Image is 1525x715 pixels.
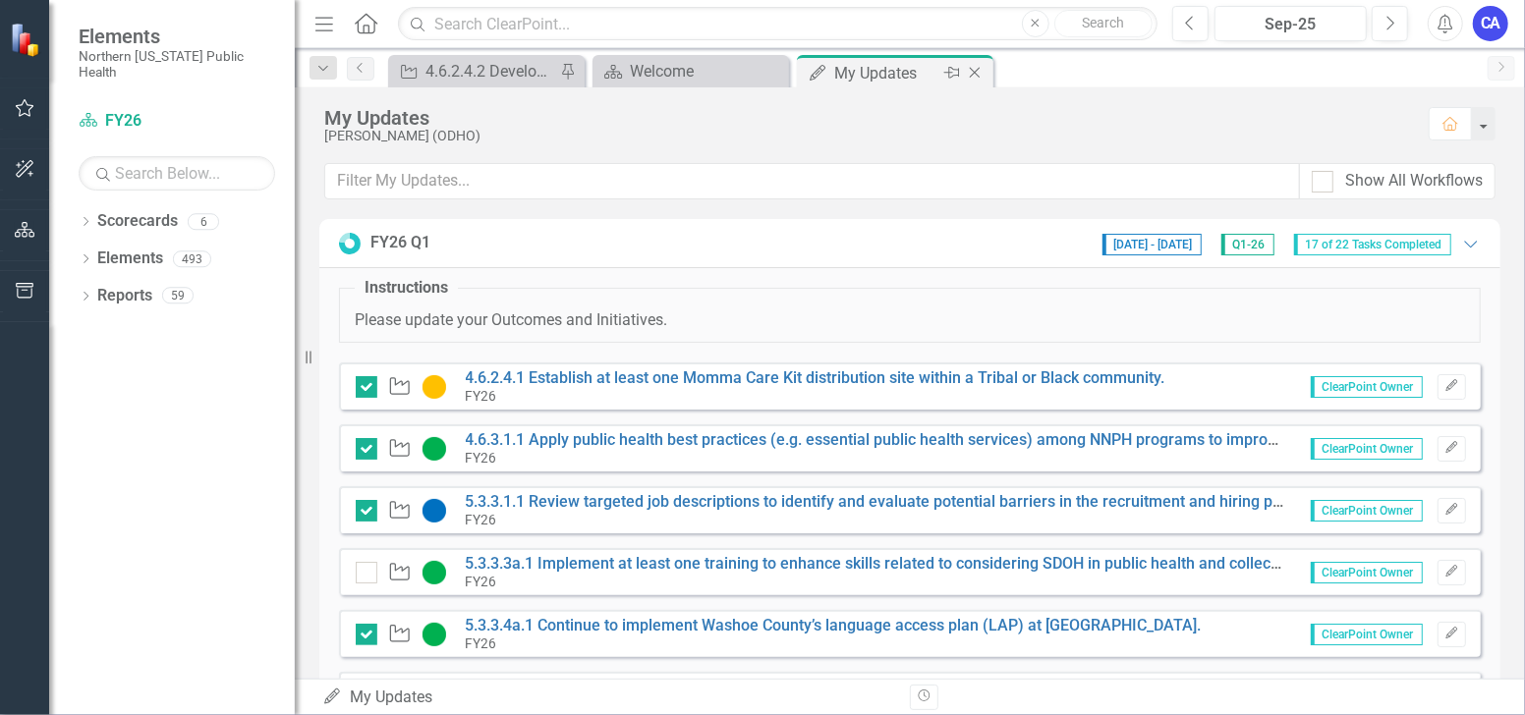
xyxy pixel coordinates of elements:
[1473,6,1508,41] button: CA
[466,635,497,651] small: FY26
[355,277,458,300] legend: Instructions
[423,623,446,646] img: On Target
[1345,170,1483,192] div: Show All Workflows
[79,110,275,133] a: FY26
[188,213,219,230] div: 6
[79,48,275,81] small: Northern [US_STATE] Public Health
[1082,15,1124,30] span: Search
[324,107,1409,129] div: My Updates
[1102,234,1202,255] span: [DATE] - [DATE]
[466,368,1165,387] a: 4.6.2.4.1 Establish at least one Momma Care Kit distribution site within a Tribal or Black commun...
[423,499,446,522] img: Not Started
[466,388,497,404] small: FY26
[355,309,1465,332] p: Please update your Outcomes and Initiatives.
[1221,13,1360,36] div: Sep-25
[97,285,152,307] a: Reports
[324,163,1300,199] input: Filter My Updates...
[1294,234,1451,255] span: 17 of 22 Tasks Completed
[466,450,497,466] small: FY26
[1311,624,1423,645] span: ClearPoint Owner
[1054,10,1153,37] button: Search
[1214,6,1367,41] button: Sep-25
[173,250,211,267] div: 493
[597,59,784,83] a: Welcome
[1311,500,1423,522] span: ClearPoint Owner
[466,430,1411,449] a: 4.6.3.1.1 Apply public health best practices (e.g. essential public health services) among NNPH p...
[423,561,446,584] img: On Target
[466,574,497,589] small: FY26
[10,22,44,56] img: ClearPoint Strategy
[97,247,163,270] a: Elements
[466,616,1202,634] a: 5.3.3.4a.1 Continue to implement Washoe County’s language access plan (LAP) at [GEOGRAPHIC_DATA].
[834,61,939,85] div: My Updates
[324,129,1409,143] div: [PERSON_NAME] (ODHO)
[423,437,446,461] img: On Target
[322,687,895,709] div: My Updates
[162,288,194,304] div: 59
[466,512,497,527] small: FY26
[423,375,446,399] img: In Progress
[1311,562,1423,583] span: ClearPoint Owner
[79,25,275,48] span: Elements
[630,59,784,83] div: Welcome
[97,210,178,233] a: Scorecards
[1311,376,1423,398] span: ClearPoint Owner
[1311,438,1423,460] span: ClearPoint Owner
[398,7,1158,41] input: Search ClearPoint...
[1221,234,1274,255] span: Q1-26
[425,59,555,83] div: 4.6.2.4.2 Develop a community advisory group composed of representatives from priority population...
[393,59,555,83] a: 4.6.2.4.2 Develop a community advisory group composed of representatives from priority population...
[466,492,1325,511] a: 5.3.3.1.1 Review targeted job descriptions to identify and evaluate potential barriers in the rec...
[79,156,275,191] input: Search Below...
[370,232,430,254] div: FY26 Q1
